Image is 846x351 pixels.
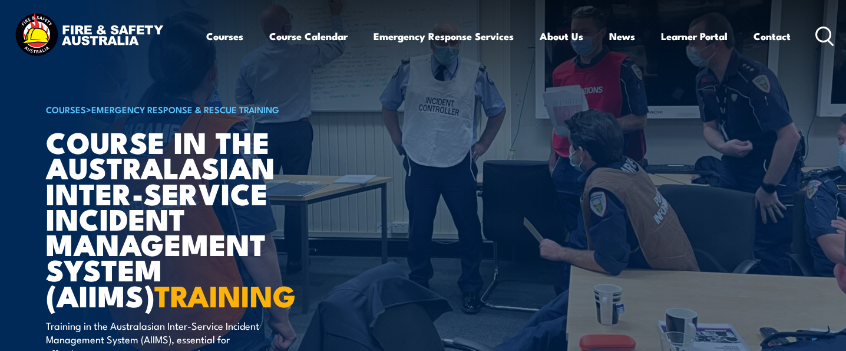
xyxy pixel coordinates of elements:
strong: TRAINING [154,272,296,317]
a: Contact [754,21,791,52]
a: News [609,21,635,52]
a: Courses [206,21,243,52]
h6: > [46,102,337,116]
a: Emergency Response & Rescue Training [91,103,279,116]
a: Emergency Response Services [374,21,514,52]
h1: Course in the Australasian Inter-service Incident Management System (AIIMS) [46,129,337,307]
a: COURSES [46,103,86,116]
a: Course Calendar [269,21,348,52]
a: Learner Portal [661,21,728,52]
a: About Us [540,21,583,52]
